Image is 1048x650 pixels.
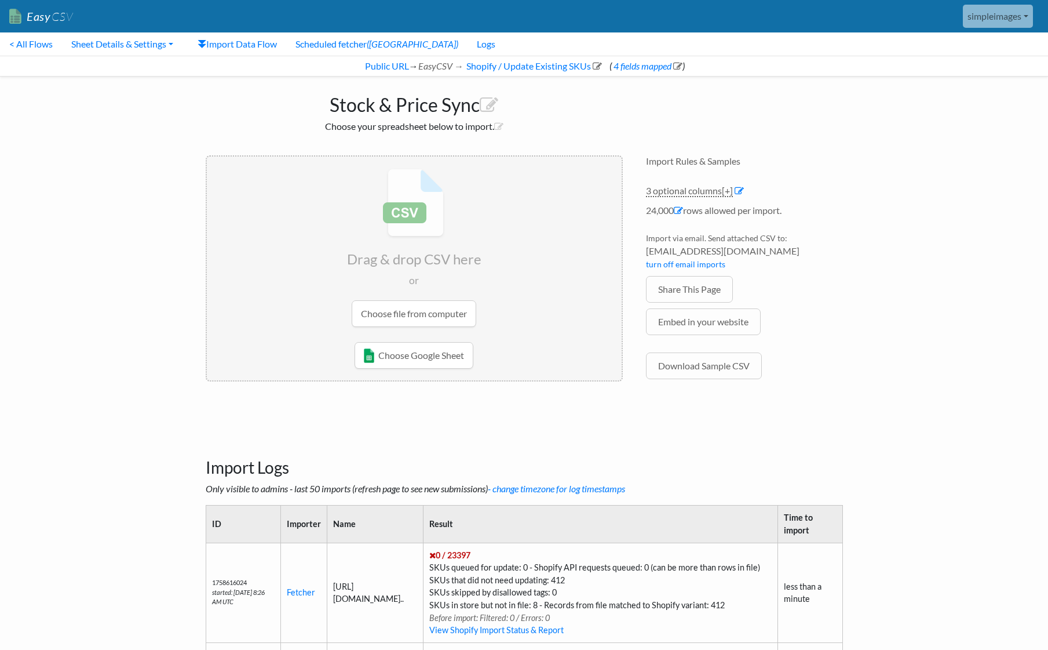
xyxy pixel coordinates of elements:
[609,60,685,71] span: ( )
[206,121,623,132] h2: Choose your spreadsheet below to import.
[287,587,315,597] a: Fetcher
[646,185,733,197] a: 3 optional columns[+]
[429,625,564,635] a: View Shopify Import Status & Report
[206,483,625,494] i: Only visible to admins - last 50 imports (refresh page to see new submissions)
[212,589,265,606] i: started: [DATE] 8:26 AM UTC
[206,88,623,116] h1: Stock & Price Sync
[646,204,843,223] li: 24,000 rows allowed per import.
[367,38,458,49] i: ([GEOGRAPHIC_DATA])
[828,345,1036,598] iframe: chat widget
[646,155,843,166] h4: Import Rules & Samples
[646,276,733,303] a: Share This Page
[465,60,602,71] a: Shopify / Update Existing SKUs
[722,185,733,196] span: [+]
[999,604,1036,638] iframe: chat widget
[281,506,327,543] th: Importer
[429,613,550,623] span: Before import: Filtered: 0 / Errors: 0
[488,483,625,494] a: - change timezone for log timestamps
[646,353,762,379] a: Download Sample CSV
[286,32,468,56] a: Scheduled fetcher([GEOGRAPHIC_DATA])
[646,244,843,258] span: [EMAIL_ADDRESS][DOMAIN_NAME]
[429,550,470,560] span: 0 / 23397
[468,32,505,56] a: Logs
[206,543,281,642] td: 1758616024
[327,543,423,642] td: [URL][DOMAIN_NAME]..
[327,506,423,543] th: Name
[363,60,409,71] a: Public URL
[188,32,286,56] a: Import Data Flow
[777,506,842,543] th: Time to import
[50,9,73,24] span: CSV
[646,259,725,269] a: turn off email imports
[206,506,281,543] th: ID
[206,429,843,478] h3: Import Logs
[355,342,473,369] a: Choose Google Sheet
[777,543,842,642] td: less than a minute
[423,506,777,543] th: Result
[646,308,761,335] a: Embed in your website
[9,5,73,28] a: EasyCSV
[646,232,843,276] li: Import via email. Send attached CSV to:
[418,60,463,71] i: EasyCSV →
[612,60,682,71] a: 4 fields mapped
[963,5,1033,28] a: simpleimages
[62,32,182,56] a: Sheet Details & Settings
[423,543,777,642] td: SKUs queued for update: 0 - Shopify API requests queued: 0 (can be more than rows in file) SKUs t...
